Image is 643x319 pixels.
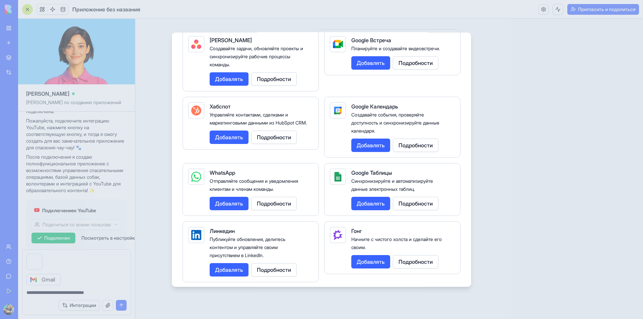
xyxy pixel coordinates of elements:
font: Хабспот [210,103,231,109]
button: Добавлять [351,56,390,69]
button: Добавлять [351,255,390,268]
button: Подробности [251,72,297,85]
font: WhatsApp [210,169,235,176]
button: Подробности [251,196,297,210]
font: Гонг [351,227,362,234]
font: Управляйте контактами, сделками и маркетинговыми данными из HubSpot CRM. [210,111,307,125]
button: Добавлять [210,130,248,144]
font: Добавлять [357,200,385,207]
button: Добавлять [351,196,390,210]
button: Добавлять [351,138,390,152]
font: Планируйте и создавайте видеовстречи. [351,45,440,51]
font: Добавлять [215,266,243,273]
font: [PERSON_NAME] [210,36,252,43]
font: Google Встреча [351,36,391,43]
font: Подробности [257,75,291,82]
font: Добавлять [215,75,243,82]
button: Подробности [393,138,438,152]
font: Добавлять [357,142,385,148]
font: Подробности [257,134,291,140]
button: Подробности [393,196,438,210]
font: Добавлять [357,258,385,265]
font: Добавлять [215,134,243,140]
button: Добавлять [210,263,248,276]
button: Подробности [251,263,297,276]
font: Подробности [399,142,433,148]
font: Подробности [257,200,291,207]
font: Google Таблицы [351,169,392,176]
font: Подробности [257,266,291,273]
font: Создавайте события, проверяйте доступность и синхронизируйте данные календаря. [351,111,439,133]
font: Google Календарь [351,103,398,109]
font: Начните с чистого холста и сделайте его своим. [351,236,442,250]
font: Подробности [399,258,433,265]
font: Линкедин [210,227,235,234]
button: Подробности [251,130,297,144]
font: Добавлять [357,59,385,66]
button: Подробности [393,255,438,268]
button: Добавлять [210,72,248,85]
font: Публикуйте обновления, делитесь контентом и управляйте своим присутствием в LinkedIn. [210,236,285,258]
font: Подробности [399,59,433,66]
button: Подробности [393,56,438,69]
font: Добавлять [215,200,243,207]
font: Отправляйте сообщения и уведомления клиентам и членам команды. [210,178,298,191]
font: Подробности [399,200,433,207]
font: Создавайте задачи, обновляйте проекты и синхронизируйте рабочие процессы команды. [210,45,303,67]
button: Добавлять [210,196,248,210]
font: Синхронизируйте и автоматизируйте данные электронных таблиц. [351,178,433,191]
